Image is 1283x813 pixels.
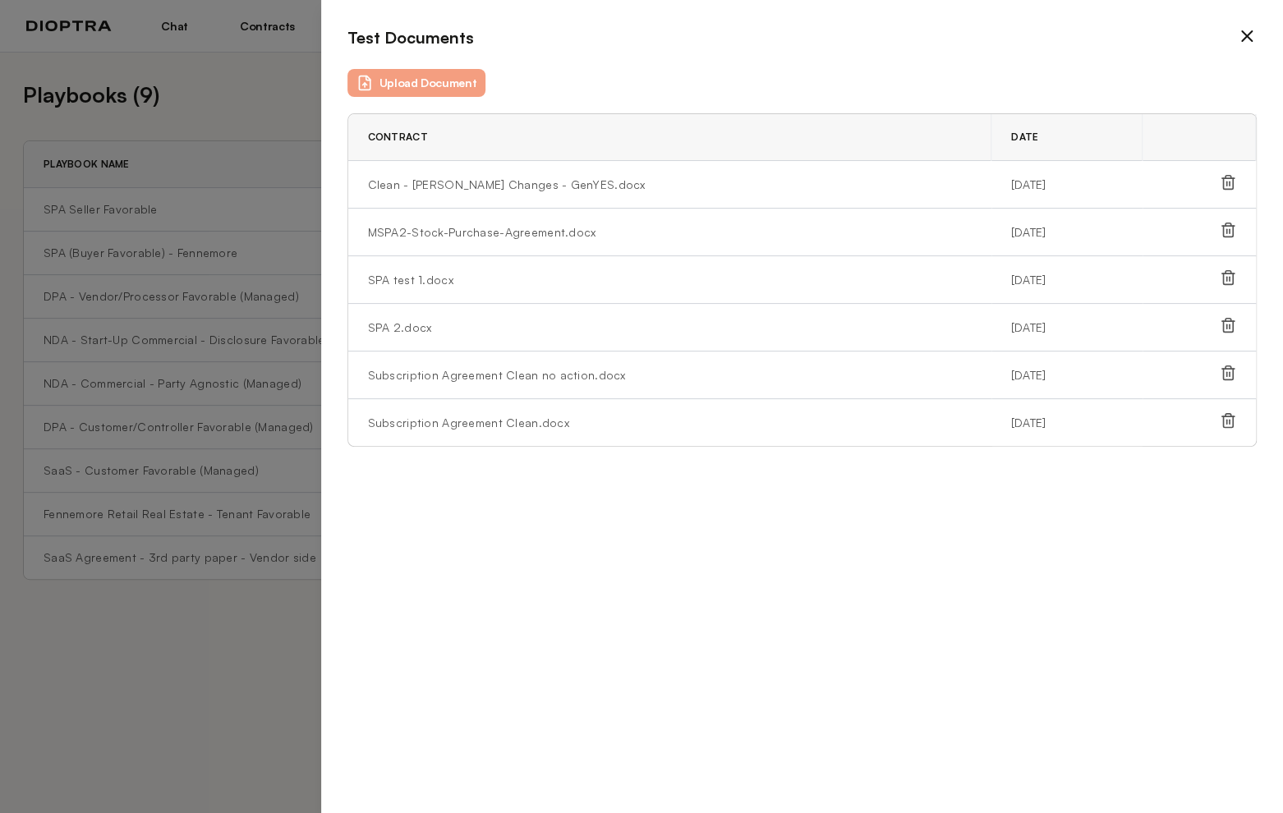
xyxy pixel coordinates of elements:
td: Subscription Agreement Clean.docx [348,399,991,447]
td: [DATE] [991,399,1143,447]
button: Upload Document [347,69,486,97]
td: Subscription Agreement Clean no action.docx [348,351,991,399]
td: MSPA2-Stock-Purchase-Agreement.docx [348,209,991,256]
td: [DATE] [991,304,1143,351]
td: SPA 2.docx [348,304,991,351]
span: DATE [1011,131,1038,144]
td: [DATE] [991,161,1143,209]
h3: Test Documents [347,26,474,49]
td: [DATE] [991,209,1143,256]
td: [DATE] [991,256,1143,304]
td: Clean - [PERSON_NAME] Changes - GenYES.docx [348,161,991,209]
span: CONTRACT [368,131,428,144]
td: [DATE] [991,351,1143,399]
td: SPA test 1.docx [348,256,991,304]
